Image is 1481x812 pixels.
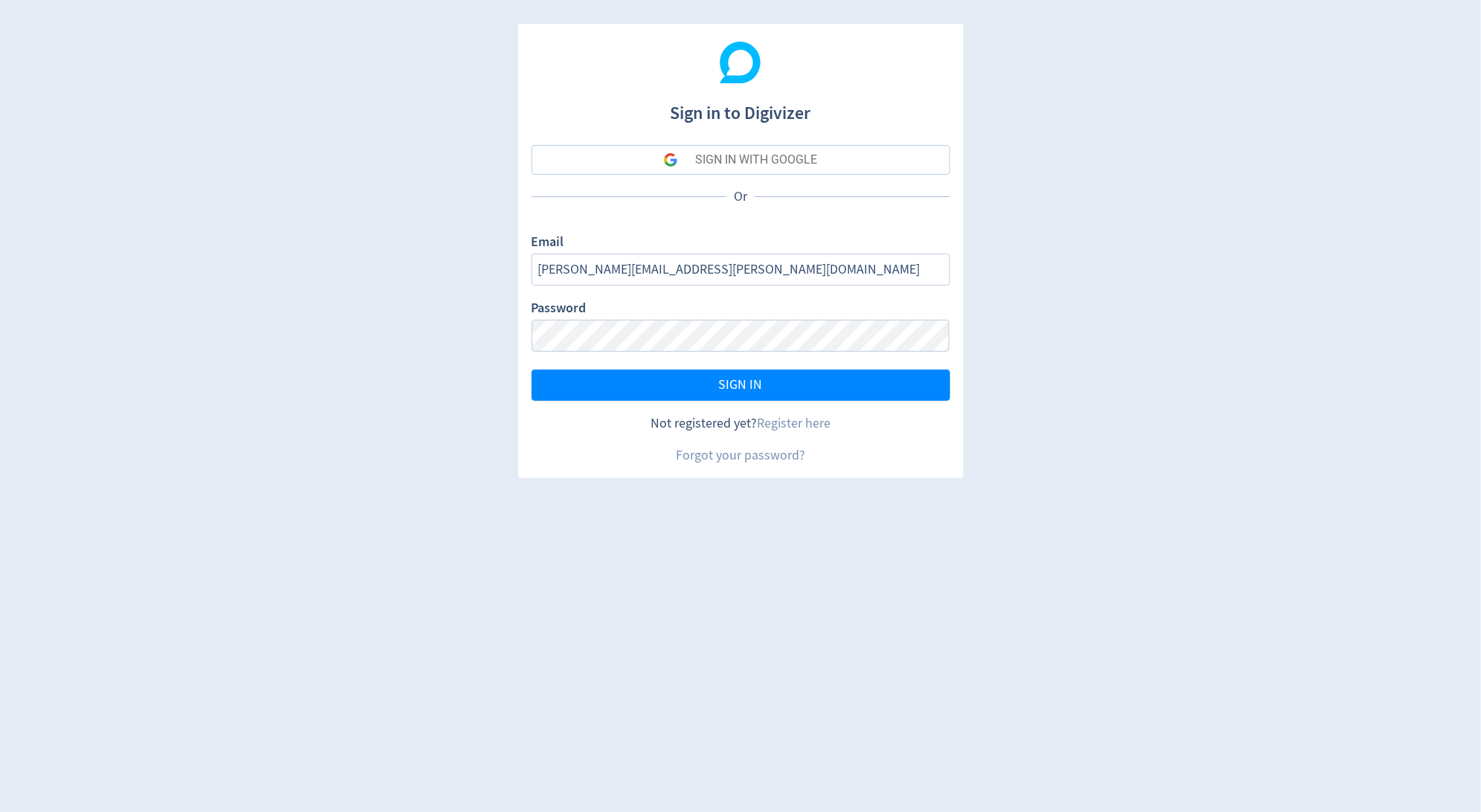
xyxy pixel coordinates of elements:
button: SIGN IN [532,370,950,401]
label: Password [532,299,587,320]
img: Digivizer Logo [720,42,761,83]
button: SIGN IN WITH GOOGLE [532,145,950,175]
div: Not registered yet? [532,414,950,433]
label: Email [532,233,564,254]
div: SIGN IN WITH GOOGLE [695,145,817,175]
p: Or [726,187,755,206]
h1: Sign in to Digivizer [532,88,950,126]
a: Forgot your password? [676,447,805,464]
a: Register here [757,415,830,432]
span: SIGN IN [719,378,763,392]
